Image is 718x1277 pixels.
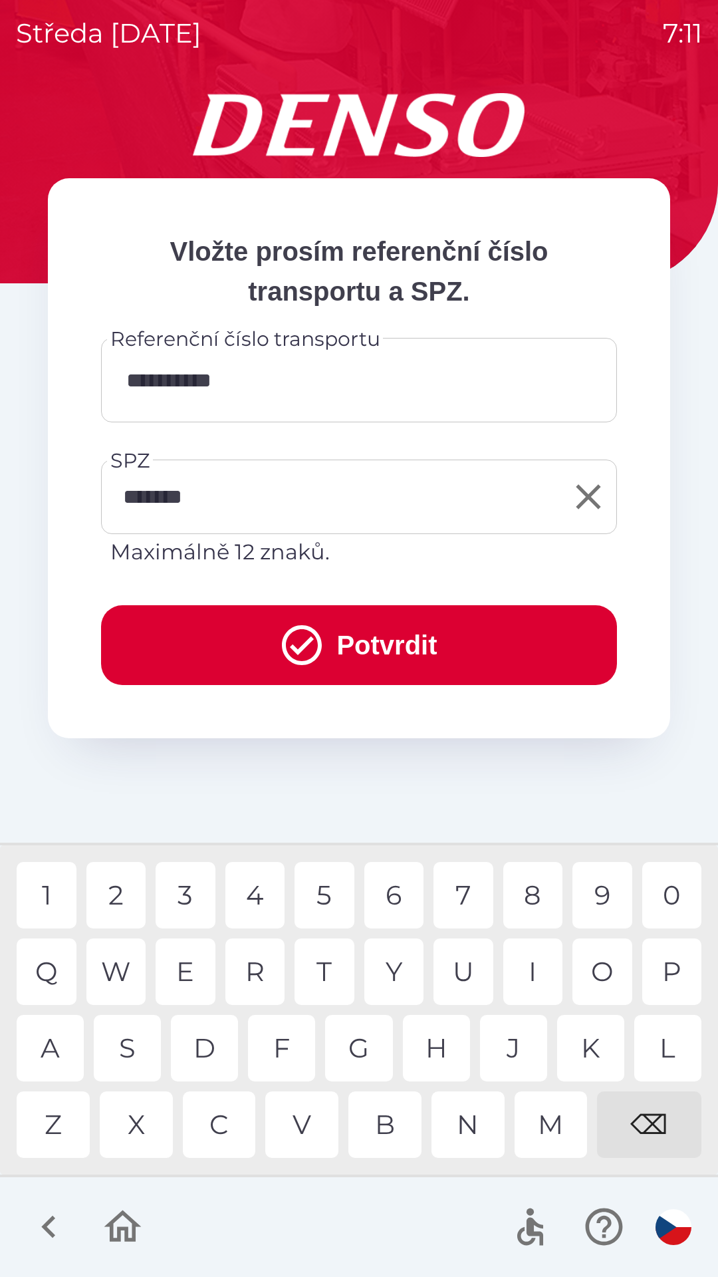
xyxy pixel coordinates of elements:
[663,13,702,53] p: 7:11
[110,446,150,475] label: SPZ
[110,325,380,353] label: Referenční číslo transportu
[110,536,608,568] p: Maximálně 12 znaků.
[16,13,201,53] p: středa [DATE]
[48,93,670,157] img: Logo
[101,231,617,311] p: Vložte prosím referenční číslo transportu a SPZ.
[656,1209,691,1245] img: cs flag
[101,605,617,685] button: Potvrdit
[564,473,612,521] button: Clear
